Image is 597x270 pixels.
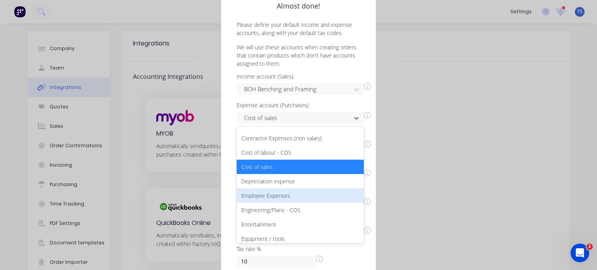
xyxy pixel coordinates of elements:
div: Income account (Sales) [237,74,371,79]
img: Factory [14,6,26,17]
span: Almost done! [277,1,320,11]
div: Engineering/Plans - COS [237,203,364,217]
div: Entertainment [237,217,364,232]
span: 2 [587,244,593,250]
div: Equipment / tools [237,232,364,246]
div: Employee Expenses [237,188,364,203]
p: We will use these accounts when creating orders that contain products which don't have accounts a... [229,43,368,68]
div: Expense account (Purchases) [237,103,371,108]
div: Tax rate % [237,246,323,252]
iframe: Intercom live chat [571,244,589,262]
div: Cost of labour - COS [237,145,364,160]
p: Please define your default income and expense accounts, along with your default tax codes. [229,21,368,37]
div: Contractor Expenses (non salary) [237,131,364,145]
div: Depreciation expense [237,174,364,188]
div: Cost of sales [237,160,364,174]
